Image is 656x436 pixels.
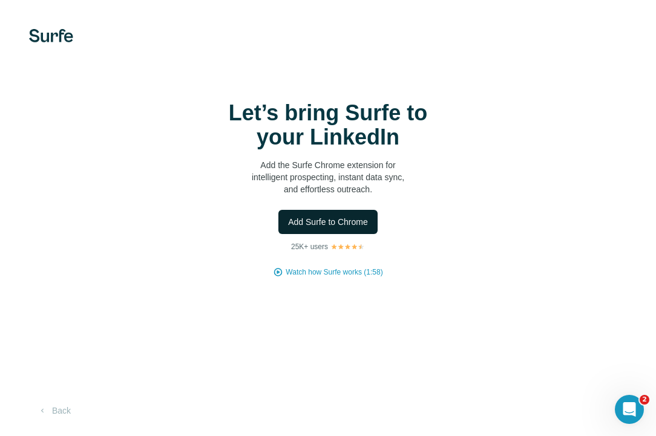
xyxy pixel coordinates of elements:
span: 2 [640,395,649,405]
button: Add Surfe to Chrome [278,210,378,234]
p: 25K+ users [291,241,328,252]
iframe: Intercom live chat [615,395,644,424]
span: Add Surfe to Chrome [288,216,368,228]
p: Add the Surfe Chrome extension for intelligent prospecting, instant data sync, and effortless out... [207,159,449,195]
img: Rating Stars [330,243,365,250]
button: Back [29,400,79,421]
img: Surfe's logo [29,29,73,42]
h1: Let’s bring Surfe to your LinkedIn [207,101,449,149]
button: Watch how Surfe works (1:58) [286,267,382,278]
